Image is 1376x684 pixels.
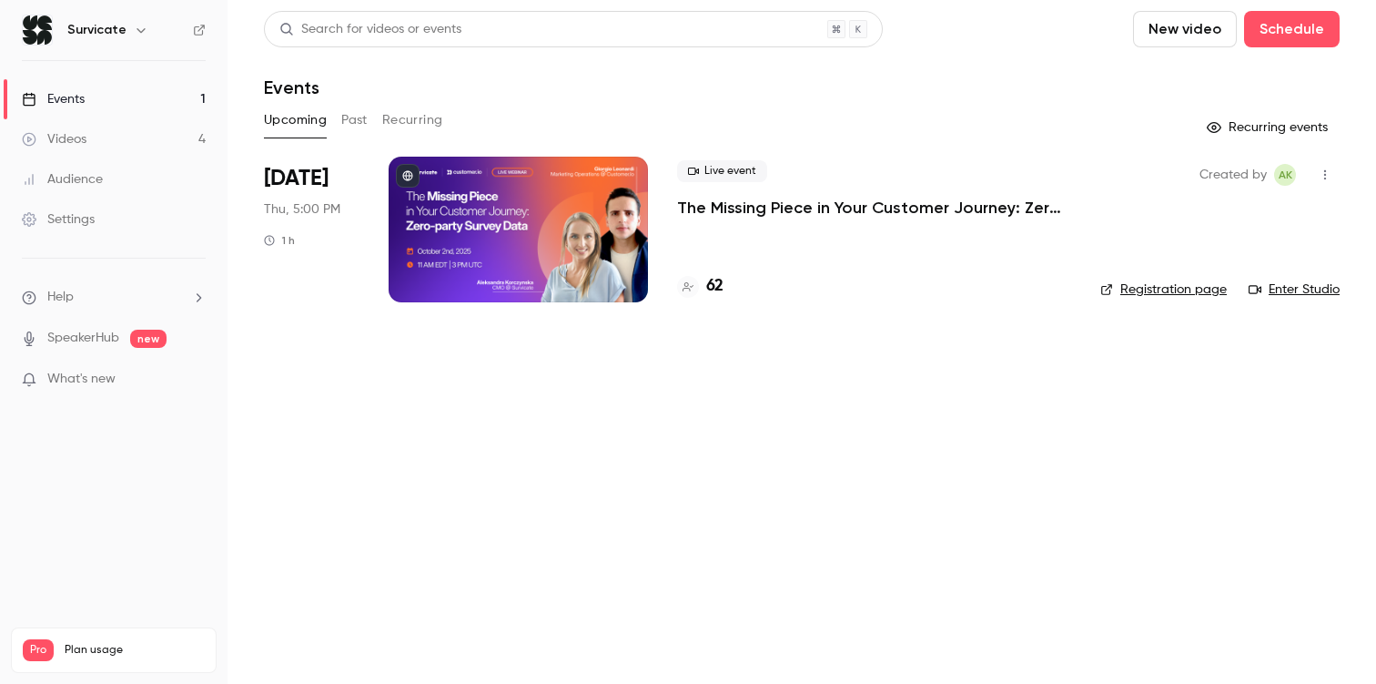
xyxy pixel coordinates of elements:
a: Registration page [1100,281,1227,299]
h1: Events [264,77,319,98]
img: Survicate [23,15,52,45]
div: Search for videos or events [279,20,461,39]
button: Recurring [382,106,443,135]
div: Settings [22,210,95,229]
div: 1 h [264,233,295,248]
div: Events [22,90,85,108]
span: Thu, 5:00 PM [264,200,340,219]
button: Schedule [1244,11,1340,47]
span: AK [1279,164,1292,186]
button: New video [1133,11,1237,47]
span: [DATE] [264,164,329,193]
button: Upcoming [264,106,327,135]
li: help-dropdown-opener [22,288,206,307]
span: Live event [677,160,767,182]
div: Videos [22,130,86,148]
span: Aleksandra Korczyńska [1274,164,1296,186]
span: Plan usage [65,643,205,658]
span: What's new [47,370,116,389]
span: Help [47,288,74,307]
h6: Survicate [67,21,126,39]
h4: 62 [706,274,723,299]
button: Recurring events [1199,113,1340,142]
a: The Missing Piece in Your Customer Journey: Zero-party Survey Data [677,197,1071,219]
span: Pro [23,639,54,661]
span: Created by [1199,164,1267,186]
div: Audience [22,170,103,189]
a: SpeakerHub [47,329,119,348]
div: Oct 2 Thu, 11:00 AM (America/New York) [264,157,359,302]
a: Enter Studio [1249,281,1340,299]
button: Past [341,106,368,135]
a: 62 [677,274,723,299]
span: new [130,330,167,348]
